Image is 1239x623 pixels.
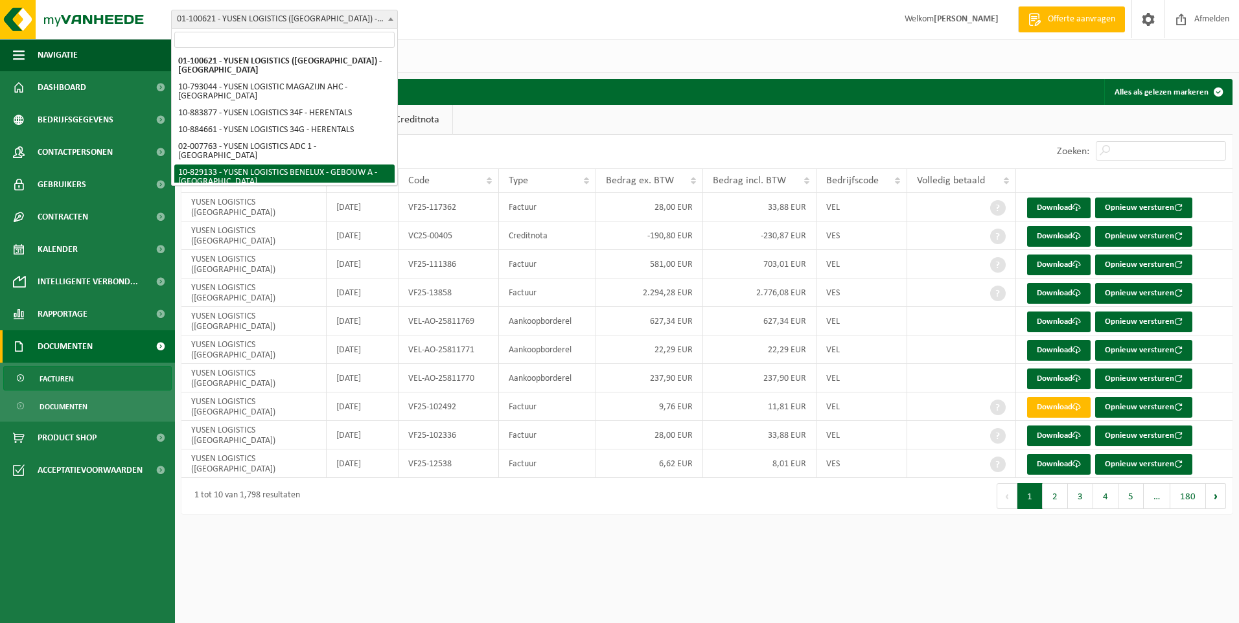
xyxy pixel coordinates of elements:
a: Download [1027,454,1091,475]
span: Code [408,176,430,186]
td: [DATE] [327,250,399,278]
a: Download [1027,397,1091,418]
span: Bedrijfsgegevens [38,104,113,136]
td: 22,29 EUR [703,335,816,364]
a: Download [1027,198,1091,218]
td: Factuur [499,421,596,449]
td: -230,87 EUR [703,221,816,250]
td: VEL [816,250,907,278]
button: 3 [1068,483,1093,509]
td: VC25-00405 [399,221,499,250]
td: 8,01 EUR [703,449,816,478]
span: Contracten [38,201,88,233]
li: 01-100621 - YUSEN LOGISTICS ([GEOGRAPHIC_DATA]) - [GEOGRAPHIC_DATA] [174,53,395,79]
td: 28,00 EUR [596,193,703,221]
td: 28,00 EUR [596,421,703,449]
span: Documenten [40,394,87,419]
td: 627,34 EUR [703,307,816,335]
td: VF25-12538 [399,449,499,478]
td: YUSEN LOGISTICS ([GEOGRAPHIC_DATA]) [181,250,327,278]
td: 703,01 EUR [703,250,816,278]
td: 2.776,08 EUR [703,278,816,307]
span: 01-100621 - YUSEN LOGISTICS (BENELUX) - MELSELE [172,10,397,28]
td: VES [816,449,907,478]
td: Factuur [499,278,596,307]
a: Download [1027,283,1091,304]
span: Dashboard [38,71,86,104]
td: VF25-102492 [399,392,499,421]
td: Factuur [499,193,596,221]
td: YUSEN LOGISTICS ([GEOGRAPHIC_DATA]) [181,193,327,221]
td: YUSEN LOGISTICS ([GEOGRAPHIC_DATA]) [181,278,327,307]
button: Opnieuw versturen [1095,340,1192,361]
td: VEL-AO-25811771 [399,335,499,364]
td: YUSEN LOGISTICS ([GEOGRAPHIC_DATA]) [181,335,327,364]
button: 5 [1118,483,1144,509]
a: Download [1027,255,1091,275]
td: Aankoopborderel [499,307,596,335]
span: Gebruikers [38,168,86,201]
td: VEL [816,335,907,364]
a: Facturen [3,366,172,391]
a: Download [1027,368,1091,389]
button: 2 [1043,483,1068,509]
td: 237,90 EUR [703,364,816,392]
td: [DATE] [327,335,399,364]
td: YUSEN LOGISTICS ([GEOGRAPHIC_DATA]) [181,392,327,421]
td: [DATE] [327,193,399,221]
td: Aankoopborderel [499,335,596,364]
span: Volledig betaald [917,176,985,186]
span: Contactpersonen [38,136,113,168]
td: YUSEN LOGISTICS ([GEOGRAPHIC_DATA]) [181,421,327,449]
button: Opnieuw versturen [1095,454,1192,475]
button: Alles als gelezen markeren [1104,79,1231,105]
a: Download [1027,226,1091,247]
button: 4 [1093,483,1118,509]
li: 10-884661 - YUSEN LOGISTICS 34G - HERENTALS [174,122,395,139]
td: 6,62 EUR [596,449,703,478]
td: YUSEN LOGISTICS ([GEOGRAPHIC_DATA]) [181,364,327,392]
td: 11,81 EUR [703,392,816,421]
td: VEL [816,193,907,221]
span: 01-100621 - YUSEN LOGISTICS (BENELUX) - MELSELE [171,10,398,29]
button: Previous [997,483,1017,509]
li: 02-007763 - YUSEN LOGISTICS ADC 1 - [GEOGRAPHIC_DATA] [174,139,395,164]
span: Acceptatievoorwaarden [38,454,143,486]
td: 33,88 EUR [703,193,816,221]
td: 581,00 EUR [596,250,703,278]
td: 22,29 EUR [596,335,703,364]
td: YUSEN LOGISTICS ([GEOGRAPHIC_DATA]) [181,221,327,250]
td: VEL-AO-25811770 [399,364,499,392]
span: … [1144,483,1170,509]
button: Next [1206,483,1226,509]
td: [DATE] [327,364,399,392]
strong: [PERSON_NAME] [934,14,999,24]
div: 1 tot 10 van 1,798 resultaten [188,484,300,508]
span: Product Shop [38,422,97,454]
span: Type [509,176,528,186]
td: [DATE] [327,307,399,335]
td: VEL [816,364,907,392]
button: Opnieuw versturen [1095,311,1192,332]
td: 2.294,28 EUR [596,278,703,307]
button: Opnieuw versturen [1095,283,1192,304]
button: Opnieuw versturen [1095,198,1192,218]
label: Zoeken: [1057,146,1089,157]
td: [DATE] [327,392,399,421]
td: Factuur [499,250,596,278]
button: Opnieuw versturen [1095,425,1192,446]
a: Download [1027,425,1091,446]
span: Documenten [38,330,93,363]
span: Facturen [40,367,74,391]
td: [DATE] [327,278,399,307]
button: Opnieuw versturen [1095,226,1192,247]
span: Offerte aanvragen [1045,13,1118,26]
td: YUSEN LOGISTICS ([GEOGRAPHIC_DATA]) [181,307,327,335]
span: Bedrag incl. BTW [713,176,786,186]
button: 180 [1170,483,1206,509]
button: 1 [1017,483,1043,509]
td: VES [816,278,907,307]
td: [DATE] [327,221,399,250]
td: VF25-13858 [399,278,499,307]
li: 10-883877 - YUSEN LOGISTICS 34F - HERENTALS [174,105,395,122]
